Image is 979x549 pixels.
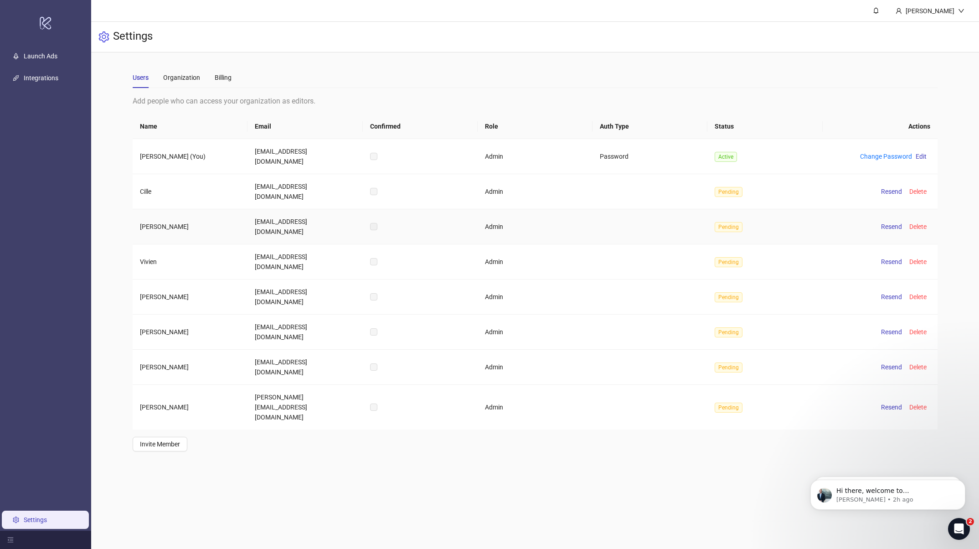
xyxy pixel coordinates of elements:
[877,186,906,197] button: Resend
[909,258,927,265] span: Delete
[133,280,247,315] td: [PERSON_NAME]
[860,153,912,160] a: Change Password
[24,52,57,60] a: Launch Ads
[873,7,879,14] span: bell
[140,440,180,448] span: Invite Member
[133,209,247,244] td: [PERSON_NAME]
[967,518,974,525] span: 2
[896,8,902,14] span: user
[478,385,593,430] td: Admin
[363,114,478,139] th: Confirmed
[715,363,742,373] span: Pending
[478,174,593,209] td: Admin
[478,350,593,385] td: Admin
[715,222,742,232] span: Pending
[593,139,707,174] td: Password
[478,209,593,244] td: Admin
[948,518,970,540] iframe: Intercom live chat
[906,186,930,197] button: Delete
[133,350,247,385] td: [PERSON_NAME]
[24,74,58,82] a: Integrations
[906,221,930,232] button: Delete
[958,8,964,14] span: down
[877,326,906,337] button: Resend
[909,404,927,411] span: Delete
[707,114,822,139] th: Status
[797,461,979,524] iframe: Intercom notifications message
[881,404,902,411] span: Resend
[902,6,958,16] div: [PERSON_NAME]
[715,403,742,413] span: Pending
[909,363,927,371] span: Delete
[877,256,906,267] button: Resend
[909,328,927,336] span: Delete
[133,139,247,174] td: [PERSON_NAME] (You)
[98,31,109,42] span: setting
[133,315,247,350] td: [PERSON_NAME]
[133,114,247,139] th: Name
[823,114,938,139] th: Actions
[881,188,902,195] span: Resend
[881,293,902,300] span: Resend
[881,258,902,265] span: Resend
[133,437,187,451] button: Invite Member
[247,244,362,280] td: [EMAIL_ADDRESS][DOMAIN_NAME]
[715,292,742,302] span: Pending
[715,257,742,267] span: Pending
[906,326,930,337] button: Delete
[715,327,742,337] span: Pending
[133,174,247,209] td: Cille
[881,363,902,371] span: Resend
[133,95,938,107] div: Add people who can access your organization as editors.
[906,256,930,267] button: Delete
[133,385,247,430] td: [PERSON_NAME]
[478,139,593,174] td: Admin
[881,328,902,336] span: Resend
[912,151,930,162] button: Edit
[24,516,47,523] a: Settings
[478,114,593,139] th: Role
[247,350,362,385] td: [EMAIL_ADDRESS][DOMAIN_NAME]
[247,385,362,430] td: [PERSON_NAME][EMAIL_ADDRESS][DOMAIN_NAME]
[133,73,149,83] div: Users
[881,223,902,230] span: Resend
[909,223,927,230] span: Delete
[906,291,930,302] button: Delete
[877,362,906,373] button: Resend
[478,244,593,280] td: Admin
[247,280,362,315] td: [EMAIL_ADDRESS][DOMAIN_NAME]
[715,187,742,197] span: Pending
[163,73,200,83] div: Organization
[7,537,14,543] span: menu-fold
[877,221,906,232] button: Resend
[906,362,930,373] button: Delete
[593,114,707,139] th: Auth Type
[478,280,593,315] td: Admin
[906,402,930,413] button: Delete
[715,152,737,162] span: Active
[478,315,593,350] td: Admin
[877,402,906,413] button: Resend
[909,293,927,300] span: Delete
[877,291,906,302] button: Resend
[247,209,362,244] td: [EMAIL_ADDRESS][DOMAIN_NAME]
[133,244,247,280] td: Vivien
[113,29,153,45] h3: Settings
[247,315,362,350] td: [EMAIL_ADDRESS][DOMAIN_NAME]
[916,153,927,160] span: Edit
[215,73,232,83] div: Billing
[247,139,362,174] td: [EMAIL_ADDRESS][DOMAIN_NAME]
[247,174,362,209] td: [EMAIL_ADDRESS][DOMAIN_NAME]
[909,188,927,195] span: Delete
[247,114,362,139] th: Email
